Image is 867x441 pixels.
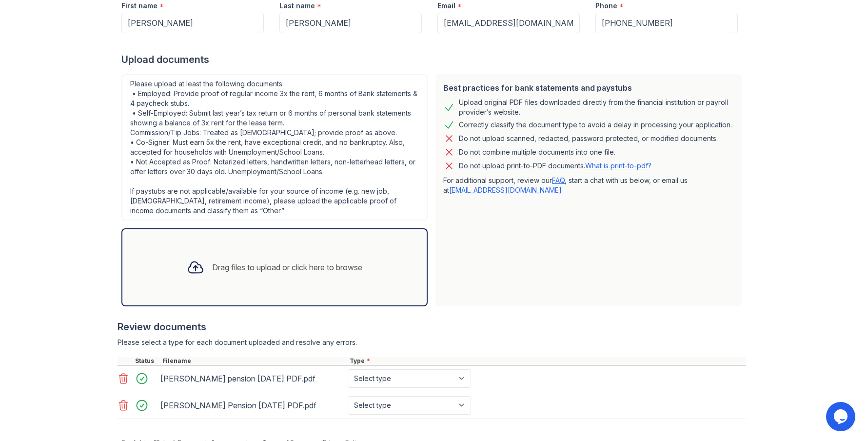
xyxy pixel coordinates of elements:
[449,186,562,194] a: [EMAIL_ADDRESS][DOMAIN_NAME]
[437,1,455,11] label: Email
[459,119,732,131] div: Correctly classify the document type to avoid a delay in processing your application.
[443,176,734,195] p: For additional support, review our , start a chat with us below, or email us at
[585,161,651,170] a: What is print-to-pdf?
[552,176,565,184] a: FAQ
[459,133,718,144] div: Do not upload scanned, redacted, password protected, or modified documents.
[348,357,746,365] div: Type
[212,261,362,273] div: Drag files to upload or click here to browse
[118,320,746,334] div: Review documents
[826,402,857,431] iframe: chat widget
[459,146,615,158] div: Do not combine multiple documents into one file.
[121,53,746,66] div: Upload documents
[133,357,160,365] div: Status
[121,74,428,220] div: Please upload at least the following documents: • Employed: Provide proof of regular income 3x th...
[121,1,158,11] label: First name
[459,98,734,117] div: Upload original PDF files downloaded directly from the financial institution or payroll provider’...
[279,1,315,11] label: Last name
[160,371,344,386] div: [PERSON_NAME] pension [DATE] PDF.pdf
[118,338,746,347] div: Please select a type for each document uploaded and resolve any errors.
[595,1,617,11] label: Phone
[443,82,734,94] div: Best practices for bank statements and paystubs
[459,161,651,171] p: Do not upload print-to-PDF documents.
[160,357,348,365] div: Filename
[160,398,344,413] div: [PERSON_NAME] Pension [DATE] PDF.pdf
